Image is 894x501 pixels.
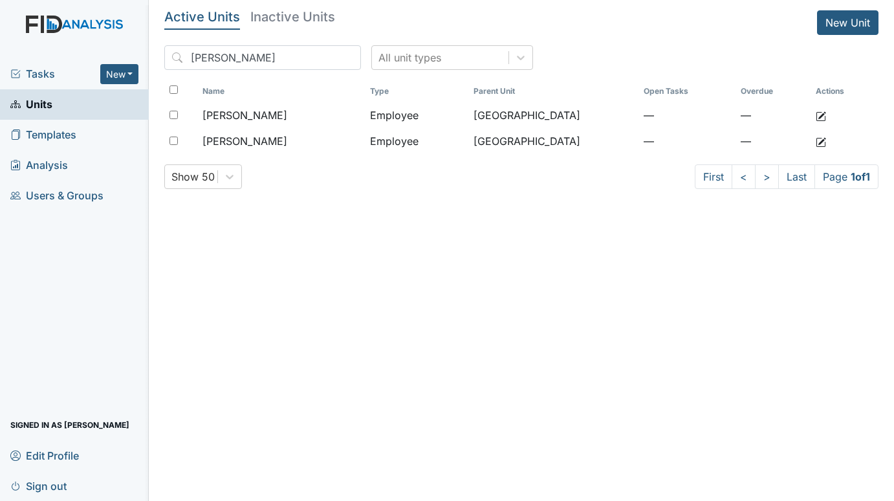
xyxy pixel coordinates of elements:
[365,80,468,102] th: Toggle SortBy
[365,128,468,154] td: Employee
[638,102,735,128] td: —
[10,445,79,465] span: Edit Profile
[817,10,878,35] a: New Unit
[10,155,68,175] span: Analysis
[365,102,468,128] td: Employee
[851,170,870,183] strong: 1 of 1
[100,64,139,84] button: New
[202,133,287,149] span: [PERSON_NAME]
[732,164,756,189] a: <
[10,66,100,82] a: Tasks
[638,128,735,154] td: —
[164,45,361,70] input: Search...
[250,10,335,23] h5: Inactive Units
[468,128,639,154] td: [GEOGRAPHIC_DATA]
[736,102,811,128] td: —
[468,102,639,128] td: [GEOGRAPHIC_DATA]
[778,164,815,189] a: Last
[695,164,878,189] nav: task-pagination
[378,50,441,65] div: All unit types
[171,169,215,184] div: Show 50
[736,128,811,154] td: —
[10,95,52,115] span: Units
[169,85,178,94] input: Toggle All Rows Selected
[10,415,129,435] span: Signed in as [PERSON_NAME]
[638,80,735,102] th: Toggle SortBy
[10,125,76,145] span: Templates
[10,476,67,496] span: Sign out
[814,164,878,189] span: Page
[197,80,364,102] th: Toggle SortBy
[755,164,779,189] a: >
[736,80,811,102] th: Toggle SortBy
[695,164,732,189] a: First
[811,80,875,102] th: Actions
[202,107,287,123] span: [PERSON_NAME]
[164,10,240,23] h5: Active Units
[10,186,104,206] span: Users & Groups
[468,80,639,102] th: Toggle SortBy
